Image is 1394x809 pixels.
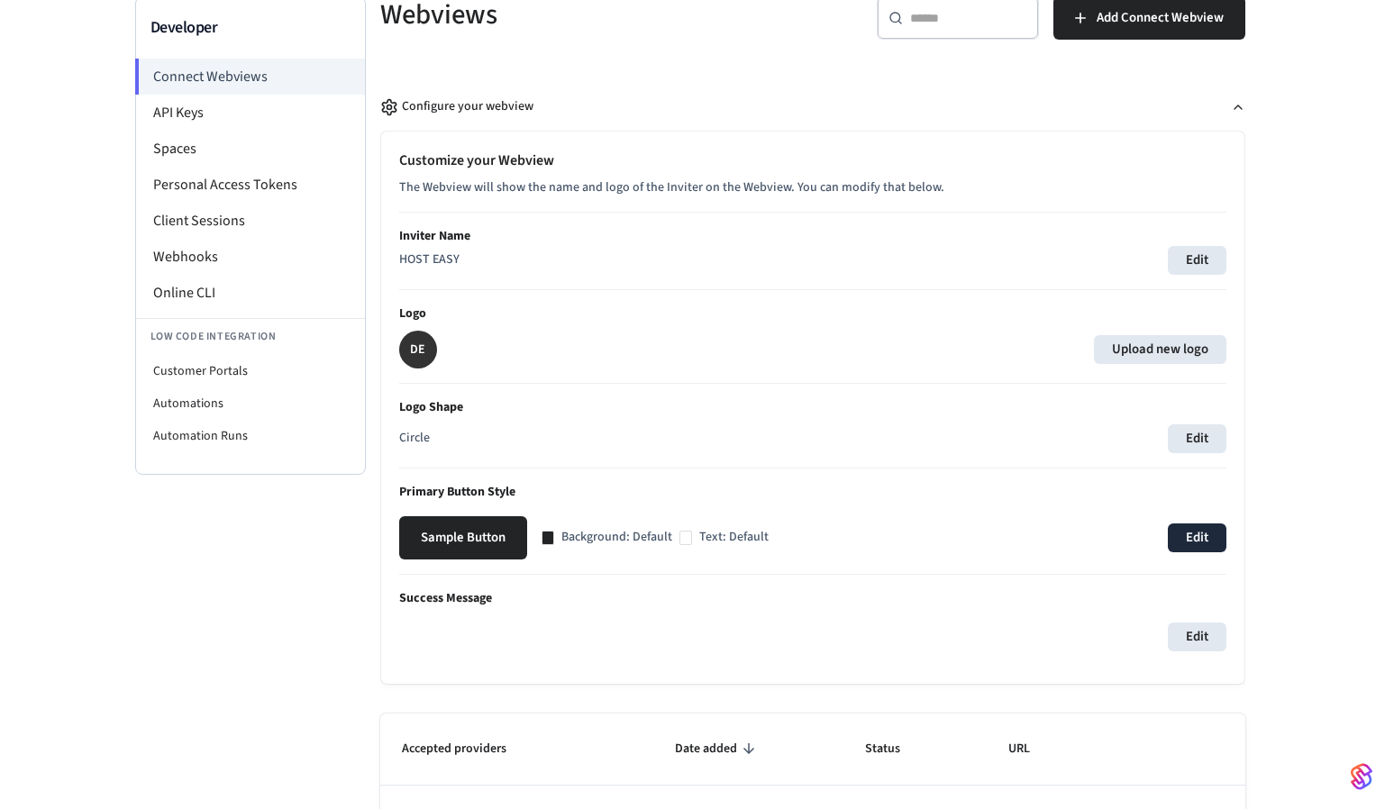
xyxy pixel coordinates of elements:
[410,341,425,359] p: DE
[1168,523,1226,552] button: Edit
[136,275,365,311] li: Online CLI
[399,589,1226,608] p: Success Message
[150,15,351,41] h3: Developer
[136,167,365,203] li: Personal Access Tokens
[136,387,365,420] li: Automations
[1168,623,1226,651] button: Edit
[136,318,365,355] li: Low Code Integration
[1351,762,1372,791] img: SeamLogoGradient.69752ec5.svg
[136,239,365,275] li: Webhooks
[136,131,365,167] li: Spaces
[136,95,365,131] li: API Keys
[1097,6,1224,30] span: Add Connect Webview
[699,528,769,547] p: Text: Default
[399,250,460,269] p: HOST EASY
[399,483,1226,502] p: Primary Button Style
[136,355,365,387] li: Customer Portals
[380,131,1245,699] div: Configure your webview
[136,203,365,239] li: Client Sessions
[399,150,1226,171] h2: Customize your Webview
[1168,246,1226,275] button: Edit
[399,429,430,448] p: Circle
[399,305,1226,323] p: Logo
[1168,424,1226,453] button: Edit
[1008,735,1053,763] span: URL
[561,528,672,547] p: Background: Default
[399,178,1226,197] p: The Webview will show the name and logo of the Inviter on the Webview. You can modify that below.
[380,97,533,116] div: Configure your webview
[399,516,527,559] button: Sample Button
[380,83,1245,131] button: Configure your webview
[135,59,365,95] li: Connect Webviews
[675,735,761,763] span: Date added
[402,735,530,763] span: Accepted providers
[865,735,924,763] span: Status
[1094,335,1226,364] label: Upload new logo
[136,420,365,452] li: Automation Runs
[399,227,1226,246] p: Inviter Name
[399,398,1226,417] p: Logo Shape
